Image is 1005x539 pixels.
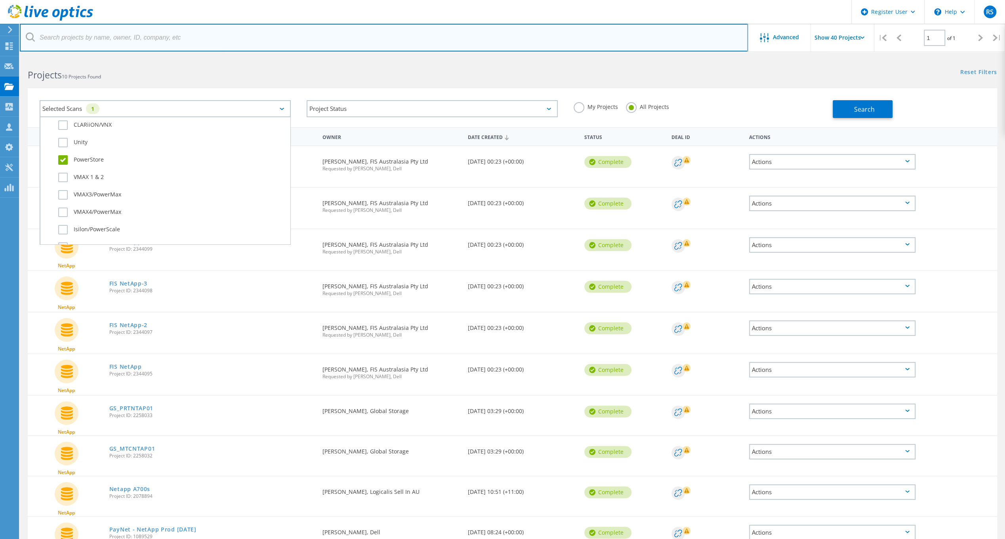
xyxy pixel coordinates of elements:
[584,198,631,210] div: Complete
[584,446,631,458] div: Complete
[749,444,915,459] div: Actions
[318,188,464,221] div: [PERSON_NAME], FIS Australasia Pty Ltd
[109,494,315,499] span: Project ID: 2078894
[745,129,919,144] div: Actions
[58,155,286,165] label: PowerStore
[8,17,93,22] a: Live Optics Dashboard
[322,208,460,213] span: Requested by [PERSON_NAME], Dell
[109,364,142,369] a: FIS NetApp
[464,436,580,462] div: [DATE] 03:29 (+00:00)
[58,138,286,147] label: Unity
[773,34,799,40] span: Advanced
[322,333,460,337] span: Requested by [PERSON_NAME], Dell
[749,196,915,211] div: Actions
[109,288,315,293] span: Project ID: 2344098
[58,225,286,234] label: Isilon/PowerScale
[322,250,460,254] span: Requested by [PERSON_NAME], Dell
[749,279,915,294] div: Actions
[318,436,464,462] div: [PERSON_NAME], Global Storage
[989,24,1005,52] div: |
[464,188,580,214] div: [DATE] 00:23 (+00:00)
[322,166,460,171] span: Requested by [PERSON_NAME], Dell
[318,271,464,304] div: [PERSON_NAME], FIS Australasia Pty Ltd
[464,271,580,297] div: [DATE] 00:23 (+00:00)
[854,105,875,114] span: Search
[20,24,748,51] input: Search projects by name, owner, ID, company, etc
[584,364,631,376] div: Complete
[58,470,75,475] span: NetApp
[464,146,580,172] div: [DATE] 00:23 (+00:00)
[318,146,464,179] div: [PERSON_NAME], FIS Australasia Pty Ltd
[62,73,101,80] span: 10 Projects Found
[28,69,62,81] b: Projects
[464,476,580,503] div: [DATE] 10:51 (+11:00)
[934,8,941,15] svg: \n
[960,69,997,76] a: Reset Filters
[318,129,464,144] div: Owner
[584,239,631,251] div: Complete
[109,486,150,492] a: Netapp A700s
[947,35,955,42] span: of 1
[749,237,915,253] div: Actions
[307,100,558,117] div: Project Status
[58,120,286,130] label: CLARiiON/VNX
[584,486,631,498] div: Complete
[749,154,915,170] div: Actions
[464,312,580,339] div: [DATE] 00:23 (+00:00)
[109,406,153,411] a: GS_PRTNTAP01
[584,322,631,334] div: Complete
[318,396,464,422] div: [PERSON_NAME], Global Storage
[749,362,915,377] div: Actions
[874,24,891,52] div: |
[464,396,580,422] div: [DATE] 03:29 (+00:00)
[464,229,580,255] div: [DATE] 00:23 (+00:00)
[833,100,892,118] button: Search
[109,239,147,245] a: FIS NetApp-4
[58,190,286,200] label: VMAX3/PowerMax
[464,129,580,144] div: Date Created
[318,354,464,387] div: [PERSON_NAME], FIS Australasia Pty Ltd
[584,281,631,293] div: Complete
[322,291,460,296] span: Requested by [PERSON_NAME], Dell
[58,263,75,268] span: NetApp
[109,527,196,532] a: PayNet - NetApp Prod [DATE]
[58,208,286,217] label: VMAX4/PowerMax
[318,229,464,262] div: [PERSON_NAME], FIS Australasia Pty Ltd
[749,404,915,419] div: Actions
[986,9,994,15] span: RS
[318,312,464,345] div: [PERSON_NAME], FIS Australasia Pty Ltd
[109,330,315,335] span: Project ID: 2344097
[109,413,315,418] span: Project ID: 2258033
[58,173,286,182] label: VMAX 1 & 2
[464,354,580,380] div: [DATE] 00:23 (+00:00)
[58,510,75,515] span: NetApp
[109,446,155,451] a: GS_MTCNTAP01
[58,347,75,351] span: NetApp
[749,320,915,336] div: Actions
[58,388,75,393] span: NetApp
[58,305,75,310] span: NetApp
[626,102,669,110] label: All Projects
[749,484,915,500] div: Actions
[109,281,147,286] a: FIS NetApp-3
[109,534,315,539] span: Project ID: 1089529
[322,374,460,379] span: Requested by [PERSON_NAME], Dell
[58,430,75,434] span: NetApp
[584,527,631,539] div: Complete
[40,100,291,117] div: Selected Scans
[667,129,745,144] div: Deal Id
[109,322,147,328] a: FIS NetApp-2
[86,103,99,114] div: 1
[109,371,315,376] span: Project ID: 2344095
[109,247,315,251] span: Project ID: 2344099
[109,453,315,458] span: Project ID: 2258032
[574,102,618,110] label: My Projects
[318,476,464,503] div: [PERSON_NAME], Logicalis Sell In AU
[584,406,631,417] div: Complete
[58,242,286,252] label: SC
[580,129,667,144] div: Status
[584,156,631,168] div: Complete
